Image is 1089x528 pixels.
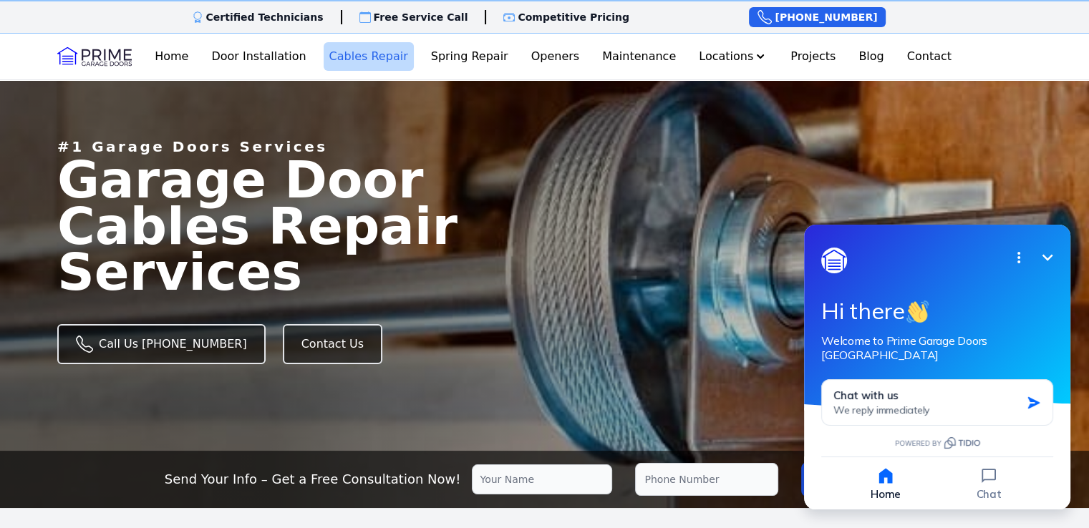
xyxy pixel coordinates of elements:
[149,42,194,71] a: Home
[206,10,324,24] p: Certified Technicians
[596,42,682,71] a: Maintenance
[901,42,957,71] a: Contact
[853,42,889,71] a: Blog
[693,42,773,71] button: Locations
[57,324,266,364] a: Call Us [PHONE_NUMBER]
[57,137,328,157] p: #1 Garage Doors Services
[57,45,132,68] img: Logo
[785,42,841,71] a: Projects
[526,42,586,71] a: Openers
[205,42,311,71] a: Door Installation
[518,10,629,24] p: Competitive Pricing
[472,464,612,494] input: Your Name
[635,463,778,496] input: Phone Number
[324,42,414,71] a: Cables Repair
[57,150,458,303] span: Garage Door Cables Repair Services
[165,469,461,489] p: Send Your Info – Get a Free Consultation Now!
[374,10,468,24] p: Free Service Call
[283,324,382,364] a: Contact Us
[749,7,886,27] a: [PHONE_NUMBER]
[425,42,514,71] a: Spring Repair
[785,207,1089,528] iframe: Tidio Chat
